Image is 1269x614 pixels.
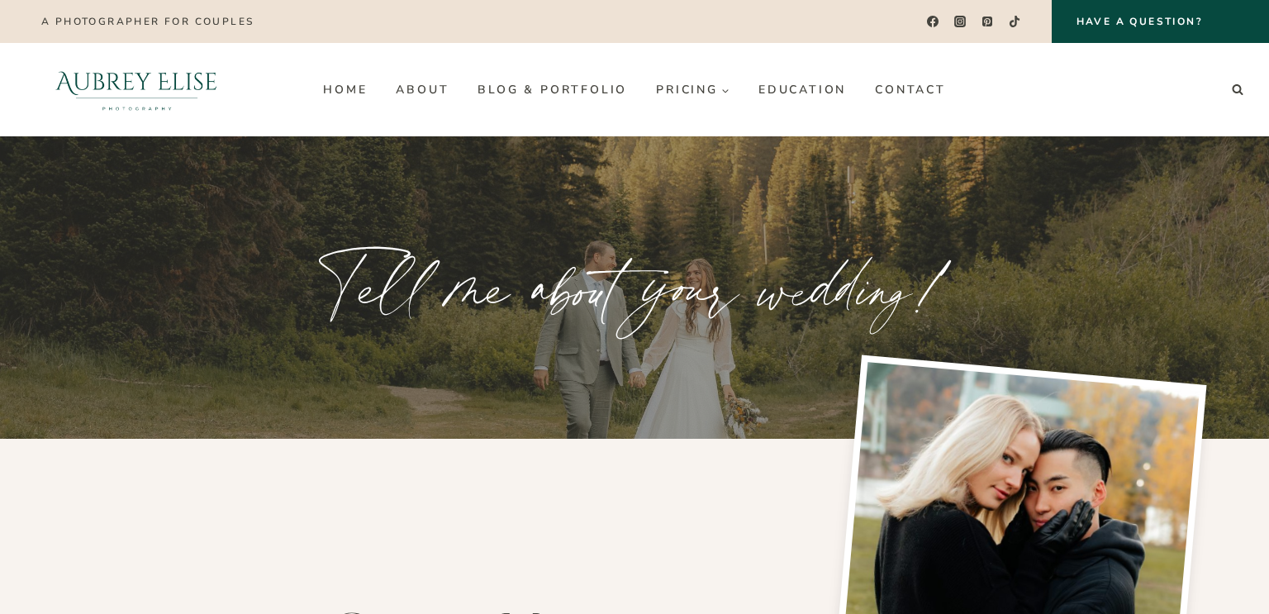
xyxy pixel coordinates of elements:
a: Pinterest [976,10,1000,34]
a: TikTok [1003,10,1027,34]
span: Pricing [656,83,730,96]
nav: Primary [309,77,960,103]
button: View Search Form [1226,79,1249,102]
p: A photographer for couples [41,16,254,27]
a: Education [744,77,860,103]
a: Pricing [642,77,744,103]
a: Instagram [948,10,972,34]
a: Facebook [920,10,944,34]
a: Home [309,77,382,103]
a: About [382,77,463,103]
p: Tell me about your wedding! [114,238,1154,337]
img: Aubrey Elise Photography [20,43,254,136]
a: Contact [861,77,961,103]
a: Blog & Portfolio [463,77,642,103]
